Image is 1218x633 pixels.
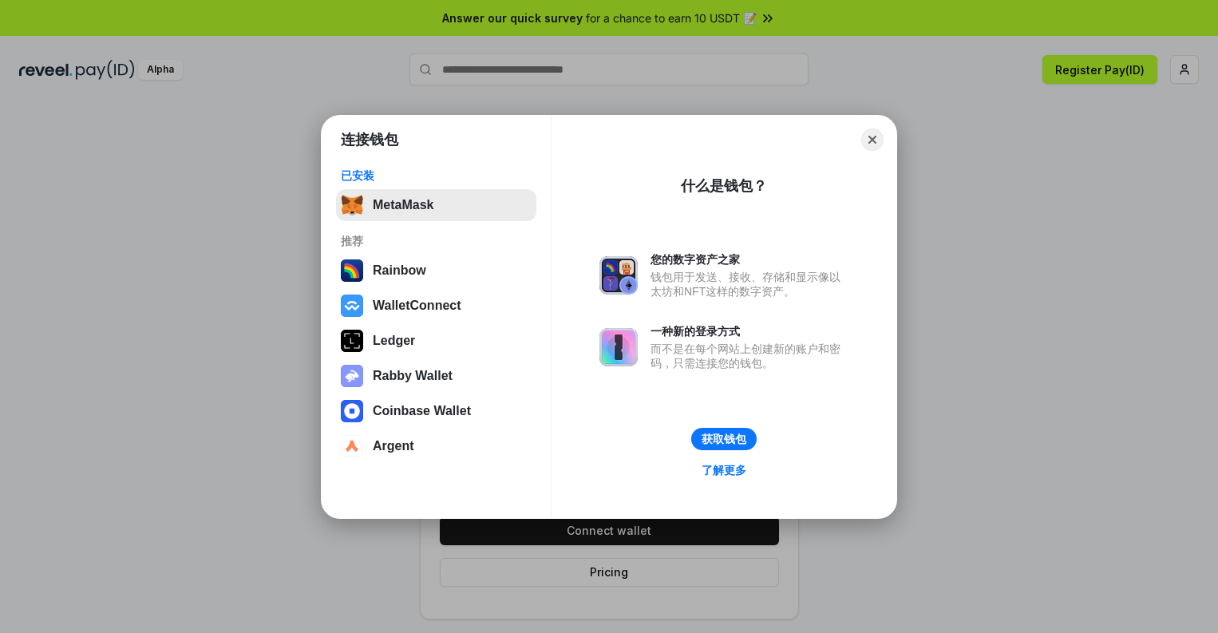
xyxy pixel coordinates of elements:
div: 已安装 [341,168,532,183]
div: Argent [373,439,414,453]
div: 您的数字资产之家 [651,252,848,267]
img: svg+xml,%3Csvg%20width%3D%22120%22%20height%3D%22120%22%20viewBox%3D%220%200%20120%20120%22%20fil... [341,259,363,282]
button: Ledger [336,325,536,357]
div: Rabby Wallet [373,369,453,383]
button: Argent [336,430,536,462]
div: 一种新的登录方式 [651,324,848,338]
div: 钱包用于发送、接收、存储和显示像以太坊和NFT这样的数字资产。 [651,270,848,299]
button: Rabby Wallet [336,360,536,392]
button: Rainbow [336,255,536,287]
button: MetaMask [336,189,536,221]
div: 推荐 [341,234,532,248]
div: Ledger [373,334,415,348]
div: Rainbow [373,263,426,278]
img: svg+xml,%3Csvg%20xmlns%3D%22http%3A%2F%2Fwww.w3.org%2F2000%2Fsvg%22%20fill%3D%22none%22%20viewBox... [599,328,638,366]
button: 获取钱包 [691,428,757,450]
a: 了解更多 [692,460,756,481]
div: WalletConnect [373,299,461,313]
div: 而不是在每个网站上创建新的账户和密码，只需连接您的钱包。 [651,342,848,370]
img: svg+xml,%3Csvg%20width%3D%2228%22%20height%3D%2228%22%20viewBox%3D%220%200%2028%2028%22%20fill%3D... [341,400,363,422]
img: svg+xml,%3Csvg%20fill%3D%22none%22%20height%3D%2233%22%20viewBox%3D%220%200%2035%2033%22%20width%... [341,194,363,216]
img: svg+xml,%3Csvg%20xmlns%3D%22http%3A%2F%2Fwww.w3.org%2F2000%2Fsvg%22%20fill%3D%22none%22%20viewBox... [599,256,638,295]
button: Close [861,129,884,151]
div: 了解更多 [702,463,746,477]
div: Coinbase Wallet [373,404,471,418]
div: MetaMask [373,198,433,212]
img: svg+xml,%3Csvg%20width%3D%2228%22%20height%3D%2228%22%20viewBox%3D%220%200%2028%2028%22%20fill%3D... [341,435,363,457]
img: svg+xml,%3Csvg%20width%3D%2228%22%20height%3D%2228%22%20viewBox%3D%220%200%2028%2028%22%20fill%3D... [341,295,363,317]
div: 什么是钱包？ [681,176,767,196]
button: WalletConnect [336,290,536,322]
img: svg+xml,%3Csvg%20xmlns%3D%22http%3A%2F%2Fwww.w3.org%2F2000%2Fsvg%22%20fill%3D%22none%22%20viewBox... [341,365,363,387]
div: 获取钱包 [702,432,746,446]
img: svg+xml,%3Csvg%20xmlns%3D%22http%3A%2F%2Fwww.w3.org%2F2000%2Fsvg%22%20width%3D%2228%22%20height%3... [341,330,363,352]
button: Coinbase Wallet [336,395,536,427]
h1: 连接钱包 [341,130,398,149]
